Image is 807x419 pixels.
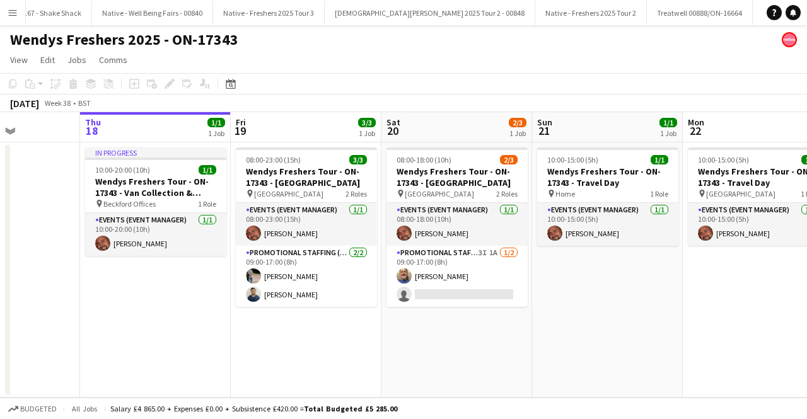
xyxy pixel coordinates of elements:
span: Total Budgeted £5 285.00 [304,404,397,413]
div: [DATE] [10,97,39,110]
span: Comms [99,54,127,66]
div: BST [78,98,91,108]
span: Jobs [67,54,86,66]
a: Comms [94,52,132,68]
span: Week 38 [42,98,73,108]
button: Budgeted [6,402,59,416]
button: Treatwell 00888/ON-16664 [647,1,753,25]
app-user-avatar: native Staffing [782,32,797,47]
a: Jobs [62,52,91,68]
span: View [10,54,28,66]
button: Native - Well Being Fairs - 00840 [92,1,213,25]
span: Edit [40,54,55,66]
span: Budgeted [20,405,57,413]
a: Edit [35,52,60,68]
button: [DEMOGRAPHIC_DATA][PERSON_NAME] 2025 Tour 2 - 00848 [325,1,535,25]
button: Native - Freshers 2025 Tour 3 [213,1,325,25]
button: Native - Freshers 2025 Tour 2 [535,1,647,25]
h1: Wendys Freshers 2025 - ON-17343 [10,30,238,49]
a: View [5,52,33,68]
span: All jobs [69,404,100,413]
div: Salary £4 865.00 + Expenses £0.00 + Subsistence £420.00 = [110,404,397,413]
